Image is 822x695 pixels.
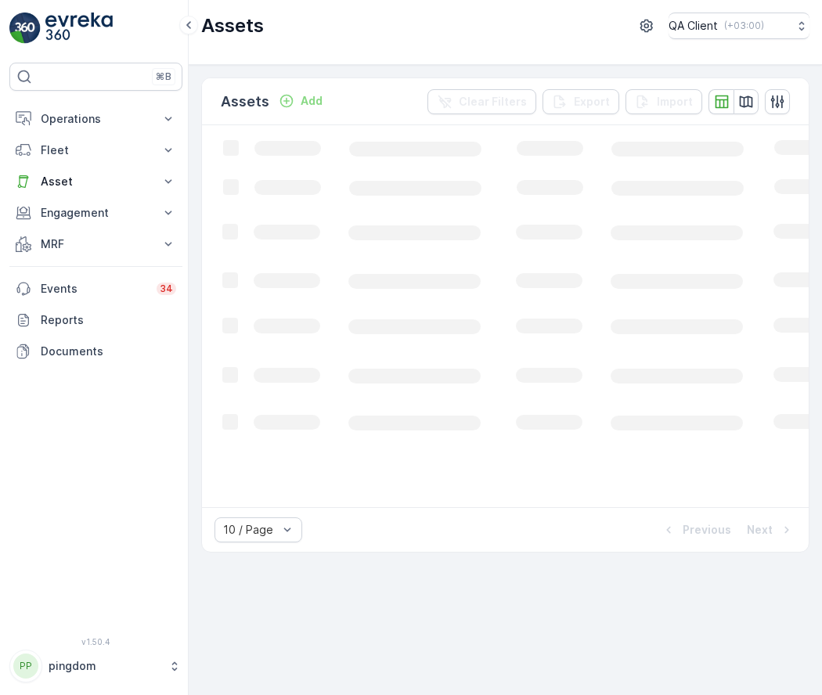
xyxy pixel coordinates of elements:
[41,111,151,127] p: Operations
[683,522,731,538] p: Previous
[9,637,182,646] span: v 1.50.4
[9,197,182,229] button: Engagement
[9,304,182,336] a: Reports
[659,520,733,539] button: Previous
[459,94,527,110] p: Clear Filters
[301,93,323,109] p: Add
[543,89,619,114] button: Export
[669,18,718,34] p: QA Client
[49,658,160,674] p: pingdom
[574,94,610,110] p: Export
[221,91,269,113] p: Assets
[427,89,536,114] button: Clear Filters
[745,520,796,539] button: Next
[201,13,264,38] p: Assets
[9,273,182,304] a: Events34
[41,312,176,328] p: Reports
[41,344,176,359] p: Documents
[9,103,182,135] button: Operations
[669,13,809,39] button: QA Client(+03:00)
[13,654,38,679] div: PP
[41,236,151,252] p: MRF
[41,205,151,221] p: Engagement
[657,94,693,110] p: Import
[626,89,702,114] button: Import
[9,166,182,197] button: Asset
[724,20,764,32] p: ( +03:00 )
[9,650,182,682] button: PPpingdom
[747,522,773,538] p: Next
[156,70,171,83] p: ⌘B
[41,281,147,297] p: Events
[41,174,151,189] p: Asset
[45,13,113,44] img: logo_light-DOdMpM7g.png
[272,92,329,110] button: Add
[9,135,182,166] button: Fleet
[160,283,173,295] p: 34
[9,13,41,44] img: logo
[41,142,151,158] p: Fleet
[9,336,182,367] a: Documents
[9,229,182,260] button: MRF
